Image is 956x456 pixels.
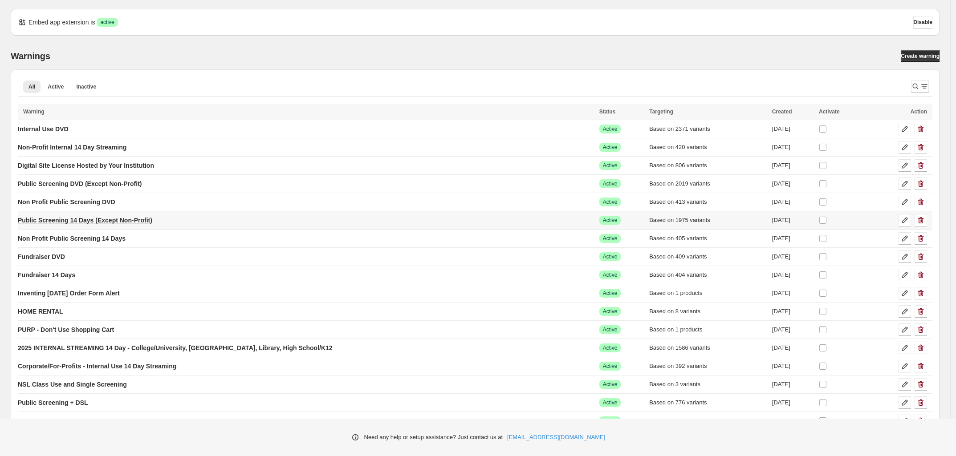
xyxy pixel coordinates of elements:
p: Non Profit Public Screening 14 Days [18,234,126,243]
p: Digital Site License Hosted by Your Institution [18,161,154,170]
p: NSL Class Use and Single Screening [18,380,127,389]
p: Non-Profit Internal 14 Day Streaming [18,143,126,152]
div: [DATE] [772,307,814,316]
div: Based on 1586 variants [649,343,767,352]
div: [DATE] [772,270,814,279]
span: Active [603,144,618,151]
span: Targeting [649,109,673,115]
span: Active [603,290,618,297]
div: [DATE] [772,398,814,407]
div: [DATE] [772,161,814,170]
div: Based on 404 variants [649,270,767,279]
a: Corporate/For-Profits - Internal Use 14 Day Streaming [18,359,176,373]
p: Public Screening + DSL [18,398,88,407]
span: Create warning [901,52,940,60]
div: [DATE] [772,343,814,352]
p: Fundraiser DVD [18,252,65,261]
p: Embed app extension is [28,18,95,27]
button: Disable [913,16,932,28]
span: Warning [23,109,45,115]
a: Create warning [901,50,940,62]
a: Digital Site License Hosted by Your Institution [18,158,154,173]
span: Active [603,381,618,388]
span: Active [603,344,618,351]
div: [DATE] [772,380,814,389]
div: Based on 392 variants [649,362,767,371]
a: Public Screening 14 Days (Except Non-Profit) [18,213,152,227]
div: [DATE] [772,179,814,188]
div: [DATE] [772,143,814,152]
a: HOME RENTAL [18,304,63,319]
div: [DATE] [772,416,814,425]
span: Disable [913,19,932,26]
a: Non Profit Public Screening DVD [18,195,115,209]
span: Active [603,125,618,133]
div: Based on 405 variants [649,234,767,243]
div: [DATE] [772,362,814,371]
a: Non Profit Public Screening 14 Days [18,231,126,246]
div: Based on 8 variants [649,307,767,316]
span: Active [603,417,618,424]
a: [EMAIL_ADDRESS][DOMAIN_NAME] [507,433,605,442]
a: Fundraiser 14 Days [18,268,75,282]
div: [DATE] [772,216,814,225]
span: active [100,19,114,26]
a: Public Screening DVD (Except Non-Profit) [18,177,142,191]
p: Public Screening 14 Days (Except Non-Profit) [18,216,152,225]
span: All [28,83,35,90]
div: [DATE] [772,325,814,334]
div: Based on 413 variants [649,198,767,206]
span: Active [48,83,64,90]
p: Non Profit Public Screening DVD [18,198,115,206]
div: Based on 1 products [649,289,767,298]
a: DSL + DVD [18,414,50,428]
a: PURP - Don't Use Shopping Cart [18,323,114,337]
span: Active [603,271,618,278]
button: Search and filter results [911,80,929,93]
span: Active [603,308,618,315]
p: Internal Use DVD [18,125,69,133]
div: Based on 409 variants [649,252,767,261]
span: Action [911,109,927,115]
a: Fundraiser DVD [18,250,65,264]
div: Based on 2019 variants [649,179,767,188]
p: 2025 INTERNAL STREAMING 14 Day - College/University, [GEOGRAPHIC_DATA], Library, High School/K12 [18,343,333,352]
div: [DATE] [772,125,814,133]
div: Based on 787 variants [649,416,767,425]
span: Created [772,109,792,115]
span: Active [603,198,618,206]
span: Active [603,180,618,187]
span: Active [603,363,618,370]
div: [DATE] [772,234,814,243]
div: [DATE] [772,252,814,261]
p: DSL + DVD [18,416,50,425]
div: Based on 1975 variants [649,216,767,225]
span: Activate [819,109,840,115]
div: [DATE] [772,198,814,206]
h2: Warnings [11,51,50,61]
div: Based on 2371 variants [649,125,767,133]
span: Inactive [76,83,96,90]
a: Non-Profit Internal 14 Day Streaming [18,140,126,154]
div: Based on 1 products [649,325,767,334]
div: Based on 420 variants [649,143,767,152]
span: Active [603,235,618,242]
p: Corporate/For-Profits - Internal Use 14 Day Streaming [18,362,176,371]
span: Active [603,217,618,224]
p: Public Screening DVD (Except Non-Profit) [18,179,142,188]
p: HOME RENTAL [18,307,63,316]
div: Based on 776 variants [649,398,767,407]
span: Active [603,326,618,333]
div: [DATE] [772,289,814,298]
a: Public Screening + DSL [18,395,88,410]
span: Status [599,109,616,115]
div: Based on 806 variants [649,161,767,170]
span: Active [603,399,618,406]
p: Fundraiser 14 Days [18,270,75,279]
a: 2025 INTERNAL STREAMING 14 Day - College/University, [GEOGRAPHIC_DATA], Library, High School/K12 [18,341,333,355]
p: PURP - Don't Use Shopping Cart [18,325,114,334]
a: NSL Class Use and Single Screening [18,377,127,391]
div: Based on 3 variants [649,380,767,389]
span: Active [603,253,618,260]
p: Inventing [DATE] Order Form Alert [18,289,120,298]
